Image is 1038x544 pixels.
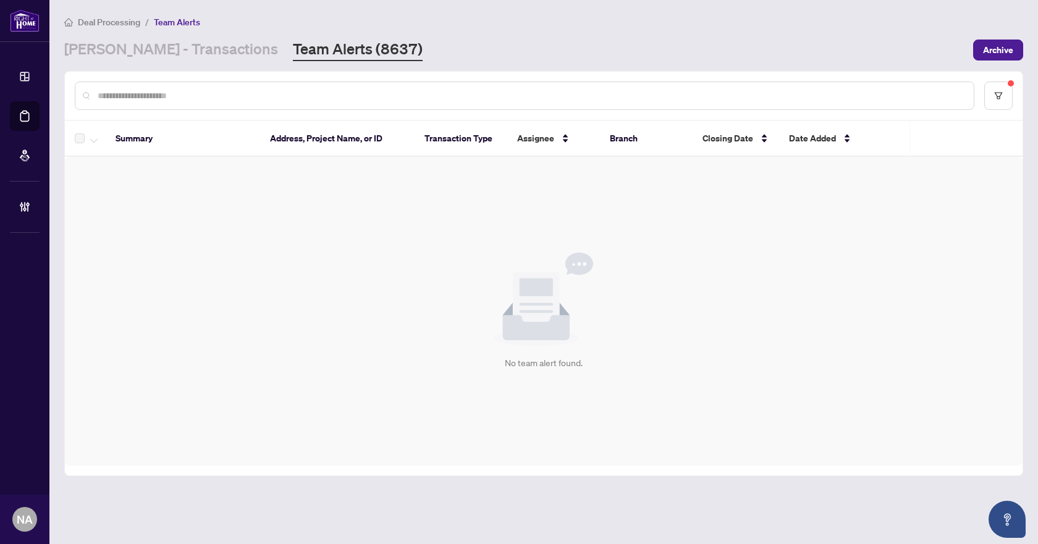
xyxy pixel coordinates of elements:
[517,132,554,145] span: Assignee
[983,40,1013,60] span: Archive
[415,121,507,157] th: Transaction Type
[505,356,583,370] div: No team alert found.
[693,121,779,157] th: Closing Date
[10,9,40,32] img: logo
[154,17,200,28] span: Team Alerts
[17,511,33,528] span: NA
[78,17,140,28] span: Deal Processing
[507,121,600,157] th: Assignee
[789,132,836,145] span: Date Added
[106,121,260,157] th: Summary
[64,39,278,61] a: [PERSON_NAME] - Transactions
[494,253,593,346] img: Null State Icon
[260,121,415,157] th: Address, Project Name, or ID
[989,501,1026,538] button: Open asap
[973,40,1023,61] button: Archive
[994,91,1003,100] span: filter
[145,15,149,29] li: /
[293,39,423,61] a: Team Alerts (8637)
[779,121,890,157] th: Date Added
[703,132,753,145] span: Closing Date
[984,82,1013,110] button: filter
[64,18,73,27] span: home
[600,121,693,157] th: Branch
